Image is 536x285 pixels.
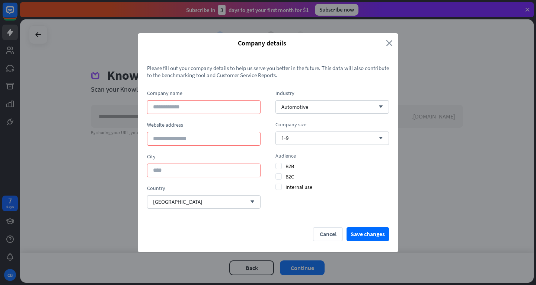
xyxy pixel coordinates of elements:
[281,134,288,142] span: 1-9
[347,227,389,241] button: Save changes
[143,39,380,47] span: Company details
[275,90,389,96] div: Industry
[147,64,389,79] span: Please fill out your company details to help us serve you better in the future. This data will al...
[246,200,255,204] i: arrow_down
[153,198,202,205] span: [GEOGRAPHIC_DATA]
[147,185,261,191] div: Country
[275,121,389,128] div: Company size
[147,121,261,128] div: Website address
[275,173,294,180] span: B2C
[275,152,389,159] div: Audience
[147,90,261,96] div: Company name
[275,163,294,170] span: B2B
[375,105,383,109] i: arrow_down
[281,103,308,110] span: Automotive
[147,153,261,160] div: City
[313,227,343,241] button: Cancel
[275,184,312,190] span: Internal use
[6,3,28,25] button: Open LiveChat chat widget
[375,136,383,140] i: arrow_down
[386,39,393,47] i: close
